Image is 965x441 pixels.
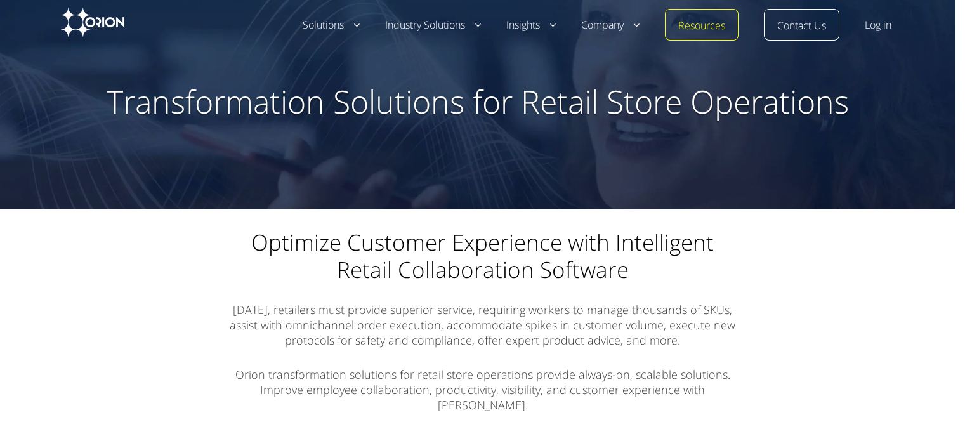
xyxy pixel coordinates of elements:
a: Resources [678,18,725,34]
p: Orion transformation solutions for retail store operations provide always-on, scalable solutions.... [229,367,737,431]
p: [DATE], retailers must provide superior service, requiring workers to manage thousands of SKUs, a... [229,302,737,367]
a: Contact Us [777,18,826,34]
a: Industry Solutions [385,18,481,33]
a: Solutions [303,18,360,33]
img: Orion [61,8,124,37]
h2: Optimize Customer Experience with Intelligent Retail Collaboration Software [229,228,737,302]
h1: Transformation Solutions for Retail Store Operations [103,82,852,121]
a: Company [581,18,640,33]
a: Log in [865,18,891,33]
a: Insights [506,18,556,33]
